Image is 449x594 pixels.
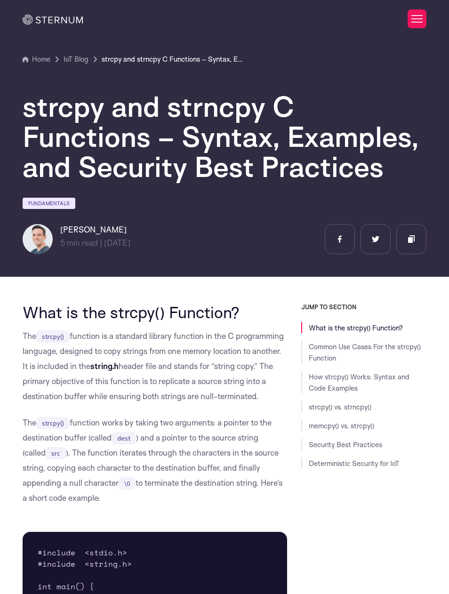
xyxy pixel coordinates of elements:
a: IoT Blog [64,54,88,65]
code: dest [112,432,136,444]
a: Home [23,54,50,65]
h2: What is the strcpy() Function? [23,303,287,321]
a: Common Use Cases For the strcpy() Function [309,342,421,362]
span: [DATE] [104,238,130,248]
p: The function works by taking two arguments: a pointer to the destination buffer (called ) and a p... [23,415,287,506]
a: memcpy() vs. strcpy() [309,421,374,430]
a: Deterministic Security for IoT [309,459,399,468]
img: Igal Zeifman [23,224,53,254]
h3: JUMP TO SECTION [301,303,426,311]
a: How strcpy() Works: Syntax and Code Examples [309,372,409,393]
h6: [PERSON_NAME] [60,224,130,235]
span: 5 [60,238,65,248]
code: \0 [119,477,136,490]
button: Toggle Menu [408,9,426,28]
code: src [46,447,66,459]
a: strcpy and strncpy C Functions – Syntax, Examples, and Security Best Practices [102,54,243,65]
code: strcpy() [36,417,70,429]
a: Fundamentals [23,198,75,209]
h1: strcpy and strncpy C Functions – Syntax, Examples, and Security Best Practices [23,91,427,182]
code: strcpy() [36,330,70,343]
strong: string.h [90,361,119,371]
a: Security Best Practices [309,440,382,449]
a: strcpy() vs. strncpy() [309,402,371,411]
a: What is the strcpy() Function? [309,323,403,332]
p: The function is a standard library function in the C programming language, designed to copy strin... [23,329,287,404]
span: min read | [60,238,102,248]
